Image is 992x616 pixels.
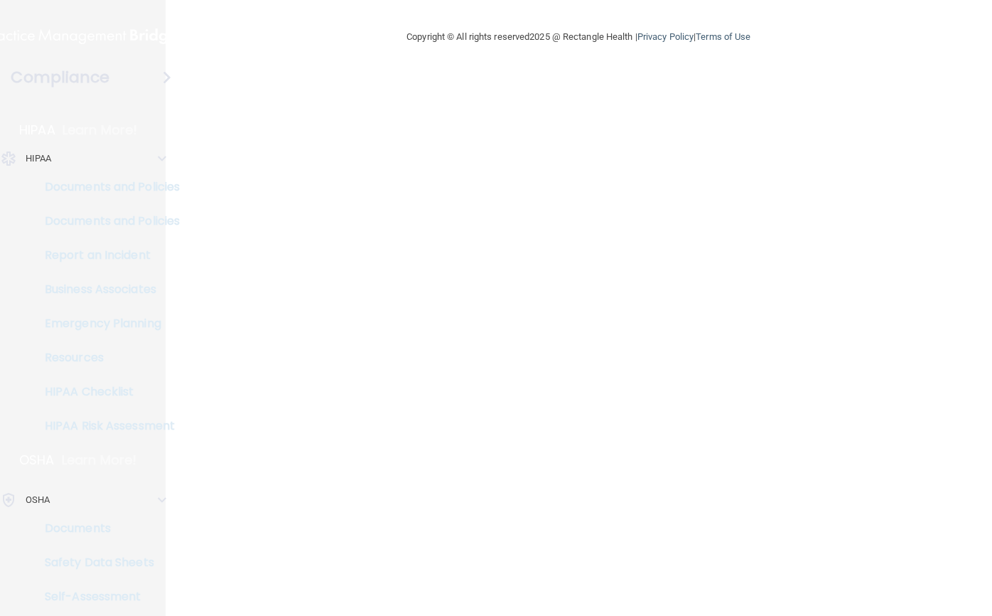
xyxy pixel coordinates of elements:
p: Emergency Planning [9,317,203,331]
p: Report an Incident [9,248,203,262]
p: OSHA [19,452,55,469]
a: Privacy Policy [637,31,694,42]
h4: Compliance [11,68,109,87]
p: HIPAA Checklist [9,385,203,399]
p: Resources [9,351,203,365]
p: Business Associates [9,282,203,297]
a: Terms of Use [696,31,750,42]
p: HIPAA Risk Assessment [9,419,203,433]
p: Learn More! [63,122,138,139]
p: Documents and Policies [9,214,203,228]
p: Documents [9,521,203,536]
p: HIPAA [26,150,52,167]
p: Learn More! [62,452,137,469]
p: HIPAA [19,122,55,139]
p: Self-Assessment [9,590,203,604]
p: OSHA [26,492,50,509]
div: Copyright © All rights reserved 2025 @ Rectangle Health | | [319,14,838,60]
p: Safety Data Sheets [9,556,203,570]
p: Documents and Policies [9,180,203,194]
